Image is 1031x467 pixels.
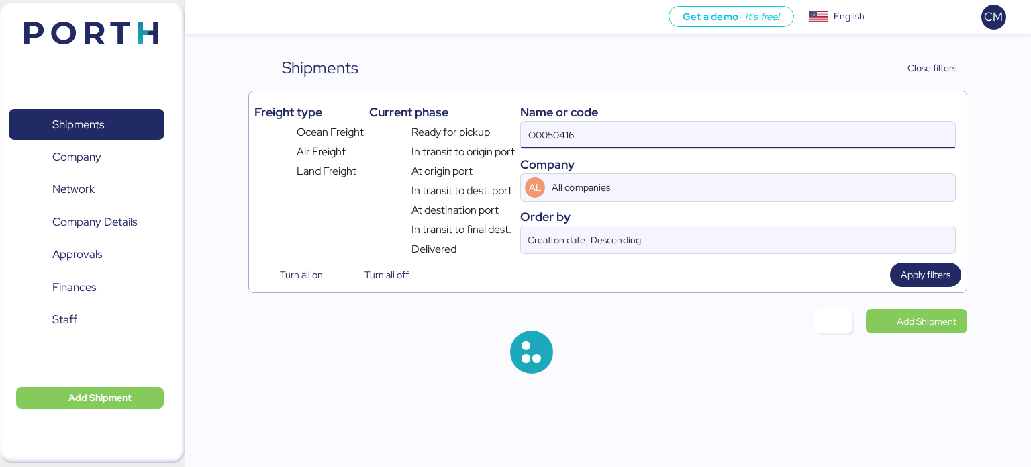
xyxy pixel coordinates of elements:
[901,267,950,283] span: Apply filters
[369,103,515,121] div: Current phase
[9,109,164,140] a: Shipments
[254,103,364,121] div: Freight type
[364,267,409,283] span: Turn all off
[9,174,164,205] a: Network
[52,212,137,232] span: Company Details
[411,202,499,218] span: At destination port
[282,56,358,80] div: Shipments
[52,310,77,329] span: Staff
[984,8,1003,26] span: CM
[411,183,512,199] span: In transit to dest. port
[9,272,164,303] a: Finances
[68,390,132,406] span: Add Shipment
[411,163,473,179] span: At origin port
[9,142,164,173] a: Company
[834,9,865,24] div: English
[16,387,164,409] button: Add Shipment
[411,222,511,238] span: In transit to final dest.
[254,263,334,287] button: Turn all on
[9,207,164,238] a: Company Details
[297,163,356,179] span: Land Freight
[520,208,956,226] div: Order by
[549,174,918,201] input: AL
[411,241,456,257] span: Delivered
[193,6,215,29] button: Menu
[52,179,95,199] span: Network
[297,144,346,160] span: Air Freight
[9,239,164,270] a: Approvals
[52,245,102,264] span: Approvals
[9,304,164,335] a: Staff
[52,147,101,167] span: Company
[297,124,364,140] span: Ocean Freight
[529,180,542,195] span: AL
[907,60,956,76] span: Close filters
[890,263,961,287] button: Apply filters
[520,103,956,121] div: Name or code
[280,267,323,283] span: Turn all on
[520,155,956,173] div: Company
[52,115,104,134] span: Shipments
[881,56,968,80] button: Close filters
[52,278,96,297] span: Finances
[897,313,956,329] span: Add Shipment
[411,124,490,140] span: Ready for pickup
[339,263,420,287] button: Turn all off
[411,144,515,160] span: In transit to origin port
[866,309,967,333] a: Add Shipment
